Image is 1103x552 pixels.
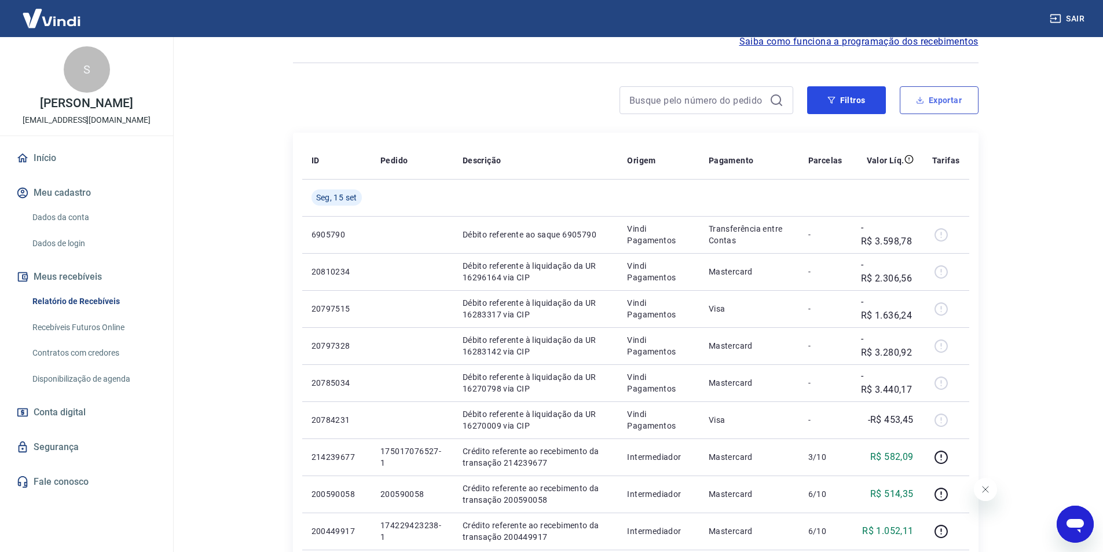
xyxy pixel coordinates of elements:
p: Vindi Pagamentos [627,334,690,357]
iframe: Botão para abrir a janela de mensagens [1057,506,1094,543]
p: Crédito referente ao recebimento da transação 200449917 [463,520,609,543]
span: Seg, 15 set [316,192,357,203]
a: Dados da conta [28,206,159,229]
p: -R$ 3.280,92 [861,332,914,360]
p: R$ 582,09 [870,450,914,464]
p: Vindi Pagamentos [627,223,690,246]
a: Disponibilização de agenda [28,367,159,391]
p: - [808,340,842,352]
a: Contratos com credores [28,341,159,365]
img: Vindi [14,1,89,36]
p: Mastercard [709,525,790,537]
p: Vindi Pagamentos [627,371,690,394]
p: R$ 514,35 [870,487,914,501]
p: Parcelas [808,155,842,166]
p: [EMAIL_ADDRESS][DOMAIN_NAME] [23,114,151,126]
input: Busque pelo número do pedido [629,92,765,109]
p: ID [312,155,320,166]
p: 200590058 [380,488,444,500]
p: Débito referente à liquidação da UR 16270798 via CIP [463,371,609,394]
p: 6905790 [312,229,362,240]
p: - [808,414,842,426]
p: Tarifas [932,155,960,166]
p: Vindi Pagamentos [627,408,690,432]
div: S [64,46,110,93]
p: -R$ 2.306,56 [861,258,914,286]
p: 20797515 [312,303,362,315]
p: Transferência entre Contas [709,223,790,246]
p: Intermediador [627,488,690,500]
p: - [808,303,842,315]
p: Crédito referente ao recebimento da transação 200590058 [463,482,609,506]
p: 6/10 [808,525,842,537]
a: Início [14,145,159,171]
p: Débito referente à liquidação da UR 16296164 via CIP [463,260,609,283]
p: Origem [627,155,655,166]
p: 20784231 [312,414,362,426]
p: Intermediador [627,451,690,463]
a: Fale conosco [14,469,159,495]
button: Filtros [807,86,886,114]
p: Intermediador [627,525,690,537]
p: - [808,229,842,240]
a: Recebíveis Futuros Online [28,316,159,339]
p: 200590058 [312,488,362,500]
p: Mastercard [709,488,790,500]
span: Olá! Precisa de ajuda? [7,8,97,17]
p: Mastercard [709,377,790,389]
p: R$ 1.052,11 [862,524,913,538]
p: Mastercard [709,451,790,463]
p: - [808,377,842,389]
p: -R$ 3.440,17 [861,369,914,397]
p: 174229423238-1 [380,520,444,543]
p: Valor Líq. [867,155,904,166]
p: -R$ 453,45 [868,413,914,427]
p: Débito referente à liquidação da UR 16283142 via CIP [463,334,609,357]
a: Segurança [14,434,159,460]
p: 20810234 [312,266,362,277]
span: Conta digital [34,404,86,421]
p: -R$ 3.598,78 [861,221,914,248]
p: 6/10 [808,488,842,500]
iframe: Fechar mensagem [974,478,997,501]
p: -R$ 1.636,24 [861,295,914,323]
button: Meu cadastro [14,180,159,206]
p: Descrição [463,155,501,166]
p: Pagamento [709,155,754,166]
button: Meus recebíveis [14,264,159,290]
p: 3/10 [808,451,842,463]
a: Saiba como funciona a programação dos recebimentos [739,35,979,49]
p: Visa [709,414,790,426]
p: Crédito referente ao recebimento da transação 214239677 [463,445,609,469]
p: Mastercard [709,340,790,352]
p: Mastercard [709,266,790,277]
p: Vindi Pagamentos [627,260,690,283]
button: Sair [1047,8,1089,30]
p: - [808,266,842,277]
p: Pedido [380,155,408,166]
p: 20797328 [312,340,362,352]
p: 20785034 [312,377,362,389]
p: Visa [709,303,790,315]
p: 175017076527-1 [380,445,444,469]
p: Vindi Pagamentos [627,297,690,320]
p: Débito referente à liquidação da UR 16270009 via CIP [463,408,609,432]
p: [PERSON_NAME] [40,97,133,109]
button: Exportar [900,86,979,114]
a: Conta digital [14,400,159,425]
p: 214239677 [312,451,362,463]
a: Dados de login [28,232,159,255]
p: Débito referente ao saque 6905790 [463,229,609,240]
p: 200449917 [312,525,362,537]
p: Débito referente à liquidação da UR 16283317 via CIP [463,297,609,320]
a: Relatório de Recebíveis [28,290,159,313]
